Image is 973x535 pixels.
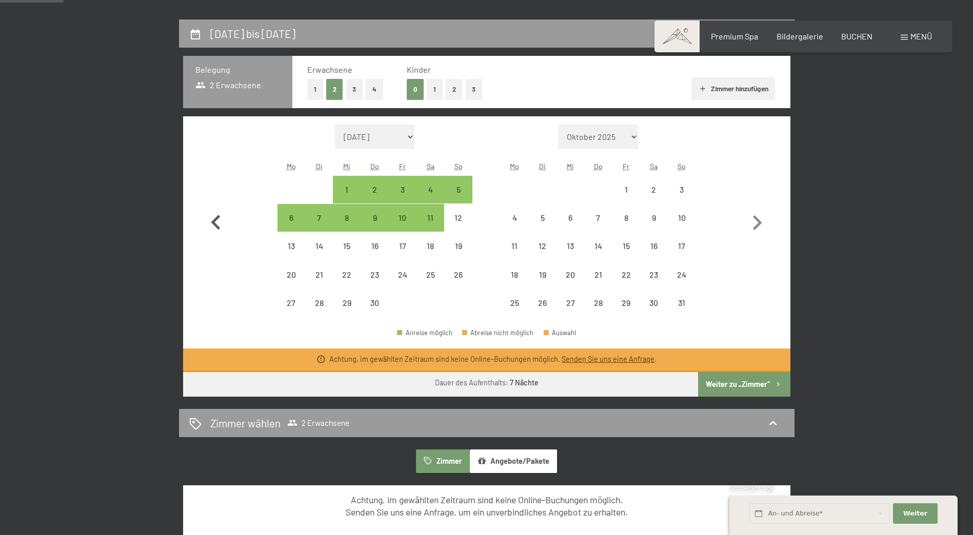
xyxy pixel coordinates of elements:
[668,176,696,203] div: Sun May 03 2026
[305,289,333,317] div: Anreise nicht möglich
[613,271,639,296] div: 22
[329,354,657,364] div: Achtung, im gewählten Zeitraum sind keine Online-Buchungen möglich. .
[389,232,416,260] div: Anreise nicht möglich
[305,289,333,317] div: Tue Apr 28 2026
[562,355,654,363] a: Senden Sie uns eine Anfrage
[407,79,424,100] button: 0
[277,260,305,288] div: Anreise nicht möglich
[333,204,361,232] div: Wed Apr 08 2026
[668,176,696,203] div: Anreise nicht möglich
[641,242,667,267] div: 16
[903,509,927,518] span: Weiter
[585,271,611,296] div: 21
[585,242,611,267] div: 14
[427,79,443,100] button: 1
[462,330,534,336] div: Abreise nicht möglich
[910,31,932,41] span: Menü
[416,260,444,288] div: Anreise nicht möglich
[584,232,612,260] div: Thu May 14 2026
[277,232,305,260] div: Mon Apr 13 2026
[612,260,640,288] div: Anreise nicht möglich
[640,176,668,203] div: Sat May 02 2026
[287,418,349,428] span: 2 Erwachsene
[501,204,528,232] div: Anreise nicht möglich
[407,65,431,74] span: Kinder
[389,232,416,260] div: Fri Apr 17 2026
[326,79,343,100] button: 2
[334,214,360,239] div: 8
[444,176,472,203] div: Anreise möglich
[501,232,528,260] div: Mon May 11 2026
[333,232,361,260] div: Wed Apr 15 2026
[416,232,444,260] div: Anreise nicht möglich
[305,232,333,260] div: Tue Apr 14 2026
[502,299,527,324] div: 25
[201,125,231,317] button: Vorheriger Monat
[389,176,416,203] div: Anreise möglich
[444,232,472,260] div: Anreise nicht möglich
[305,204,333,232] div: Tue Apr 07 2026
[711,31,758,41] a: Premium Spa
[640,260,668,288] div: Sat May 23 2026
[669,242,694,267] div: 17
[277,289,305,317] div: Mon Apr 27 2026
[529,204,557,232] div: Anreise nicht möglich
[362,186,388,211] div: 2
[334,186,360,211] div: 1
[585,299,611,324] div: 28
[470,449,557,473] button: Angebote/Pakete
[557,260,584,288] div: Wed May 20 2026
[584,260,612,288] div: Thu May 21 2026
[445,271,471,296] div: 26
[558,271,583,296] div: 20
[416,232,444,260] div: Sat Apr 18 2026
[362,242,388,267] div: 16
[691,77,775,100] button: Zimmer hinzufügen
[210,416,281,430] h2: Zimmer wählen
[195,79,262,91] span: 2 Erwachsene
[641,186,667,211] div: 2
[640,232,668,260] div: Anreise nicht möglich
[501,232,528,260] div: Anreise nicht möglich
[668,232,696,260] div: Sun May 17 2026
[557,204,584,232] div: Wed May 06 2026
[623,162,629,171] abbr: Freitag
[361,204,389,232] div: Anreise möglich
[777,31,823,41] span: Bildergalerie
[668,289,696,317] div: Sun May 31 2026
[530,271,555,296] div: 19
[210,27,295,40] h2: [DATE] bis [DATE]
[641,299,667,324] div: 30
[530,299,555,324] div: 26
[613,242,639,267] div: 15
[444,204,472,232] div: Anreise nicht möglich
[362,271,388,296] div: 23
[669,271,694,296] div: 24
[584,204,612,232] div: Anreise nicht möglich
[361,176,389,203] div: Thu Apr 02 2026
[557,232,584,260] div: Anreise nicht möglich
[316,162,323,171] abbr: Dienstag
[567,162,574,171] abbr: Mittwoch
[669,299,694,324] div: 31
[389,204,416,232] div: Anreise möglich
[557,204,584,232] div: Anreise nicht möglich
[558,214,583,239] div: 6
[742,125,772,317] button: Nächster Monat
[529,260,557,288] div: Tue May 19 2026
[334,271,360,296] div: 22
[418,214,443,239] div: 11
[305,260,333,288] div: Anreise nicht möglich
[333,176,361,203] div: Wed Apr 01 2026
[333,204,361,232] div: Anreise möglich
[362,299,388,324] div: 30
[305,232,333,260] div: Anreise nicht möglich
[668,232,696,260] div: Anreise nicht möglich
[557,232,584,260] div: Wed May 13 2026
[361,289,389,317] div: Anreise nicht möglich
[841,31,872,41] a: BUCHEN
[640,289,668,317] div: Sat May 30 2026
[729,484,774,492] span: Schnellanfrage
